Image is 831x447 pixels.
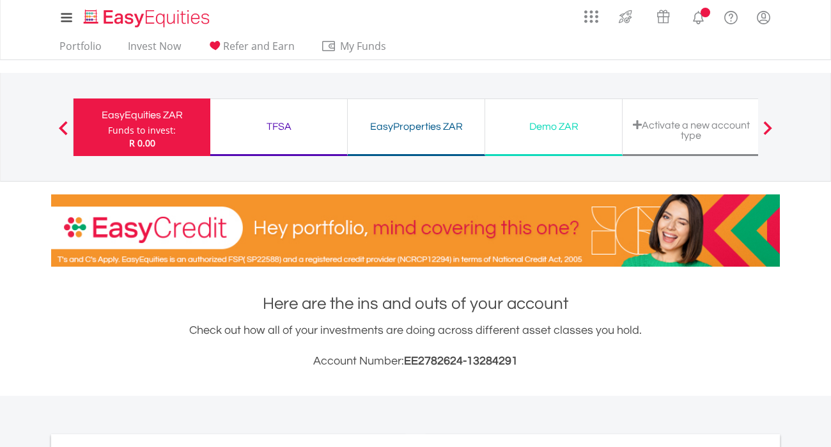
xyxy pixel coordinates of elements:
div: TFSA [218,118,339,136]
span: EE2782624-13284291 [404,355,518,367]
h1: Here are the ins and outs of your account [51,292,780,315]
a: FAQ's and Support [715,3,747,29]
a: Refer and Earn [202,40,300,59]
span: My Funds [321,38,405,54]
div: Check out how all of your investments are doing across different asset classes you hold. [51,322,780,370]
a: Notifications [682,3,715,29]
span: R 0.00 [129,137,155,149]
a: Invest Now [123,40,186,59]
img: EasyCredit Promotion Banner [51,194,780,267]
div: Funds to invest: [108,124,176,137]
a: My Profile [747,3,780,31]
div: Activate a new account type [630,120,752,141]
img: EasyEquities_Logo.png [81,8,215,29]
span: Refer and Earn [223,39,295,53]
img: grid-menu-icon.svg [584,10,598,24]
div: EasyEquities ZAR [81,106,203,124]
h3: Account Number: [51,352,780,370]
img: thrive-v2.svg [615,6,636,27]
img: vouchers-v2.svg [653,6,674,27]
a: Portfolio [54,40,107,59]
a: AppsGrid [576,3,607,24]
div: EasyProperties ZAR [355,118,477,136]
a: Home page [79,3,215,29]
div: Demo ZAR [493,118,614,136]
a: Vouchers [644,3,682,27]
